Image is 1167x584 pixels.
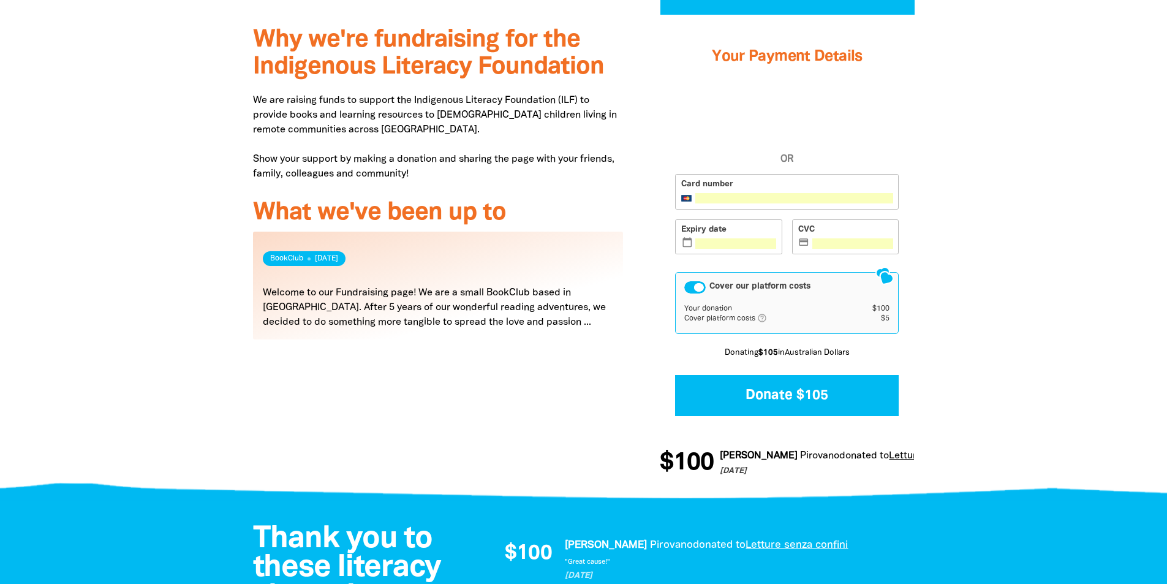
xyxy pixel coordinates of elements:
[675,124,899,152] iframe: PayPal-paypal
[682,237,693,248] i: calendar_today
[757,313,777,323] i: help_outlined
[253,200,624,227] h3: What we've been up to
[675,32,899,82] h3: Your Payment Details
[684,313,855,324] td: Cover platform costs
[799,452,839,460] em: Pirovano
[693,540,746,550] span: donated to
[855,313,890,324] td: $5
[675,347,899,360] p: Donating in Australian Dollars
[684,281,706,294] button: Cover our platform costs
[505,544,552,564] span: $100
[253,93,624,181] p: We are raising funds to support the Indigenous Literacy Foundation (ILF) to provide books and lea...
[675,152,899,167] span: OR
[660,444,914,483] div: Donation stream
[746,540,848,550] a: Letture senza confini
[681,195,692,202] img: MasterCard
[798,237,810,248] i: credit_card
[839,452,888,460] span: donated to
[684,304,855,314] td: Your donation
[675,91,899,117] iframe: Secure payment button frame
[253,232,624,354] div: Paginated content
[253,29,604,78] span: Why we're fundraising for the Indigenous Literacy Foundation
[719,466,983,478] p: [DATE]
[695,238,776,249] iframe: Secure expiration date input frame
[758,349,778,357] b: $105
[719,452,797,460] em: [PERSON_NAME]
[565,570,902,582] p: [DATE]
[812,238,893,249] iframe: Secure CVC input frame
[565,540,647,550] em: [PERSON_NAME]
[855,304,890,314] td: $100
[675,375,899,416] button: Donate $105
[659,451,713,476] span: $100
[888,452,983,460] a: Letture senza confini
[695,193,893,203] iframe: Secure card number input frame
[565,559,610,565] em: "Great cause!"
[650,540,693,550] em: Pirovano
